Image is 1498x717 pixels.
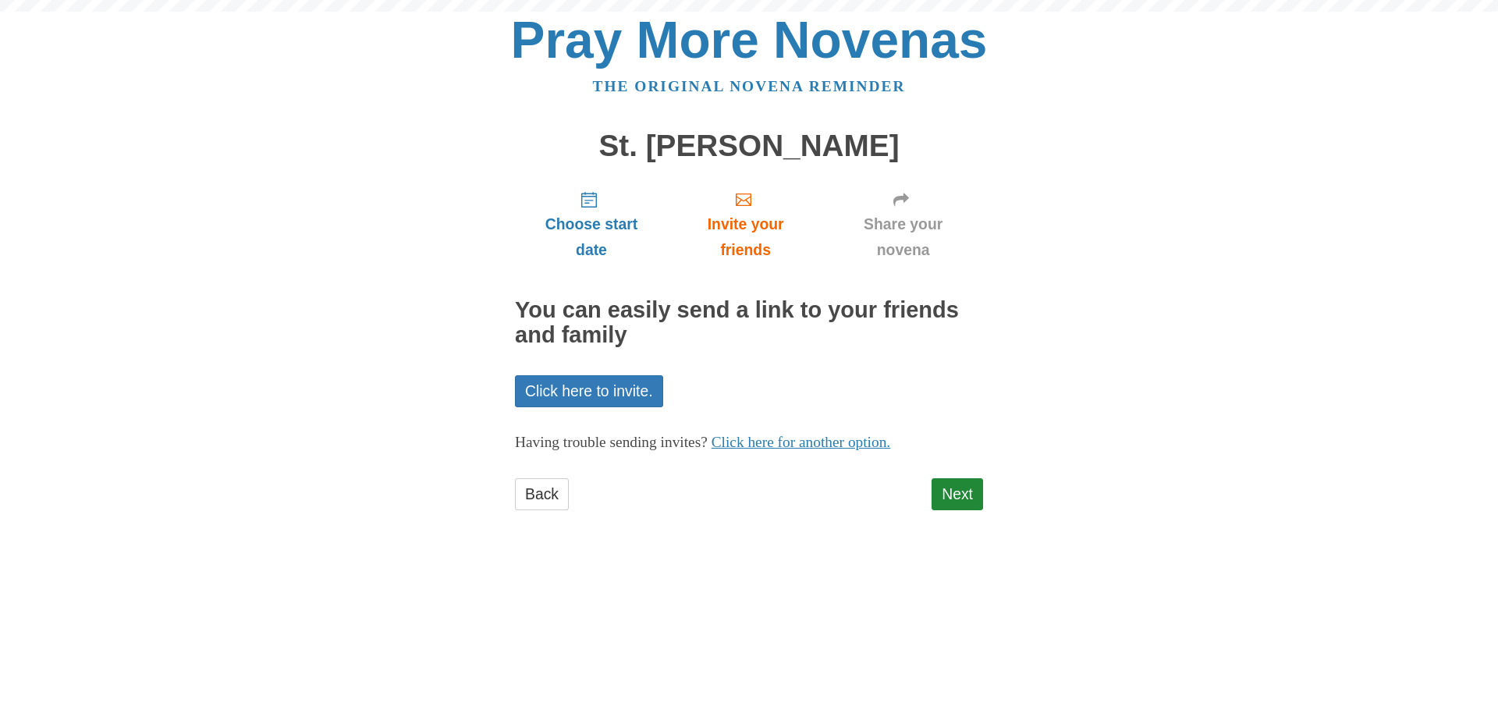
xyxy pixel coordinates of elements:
[511,11,988,69] a: Pray More Novenas
[515,375,663,407] a: Click here to invite.
[823,178,983,271] a: Share your novena
[593,78,906,94] a: The original novena reminder
[515,478,569,510] a: Back
[839,211,967,263] span: Share your novena
[712,434,891,450] a: Click here for another option.
[515,130,983,163] h1: St. [PERSON_NAME]
[515,434,708,450] span: Having trouble sending invites?
[668,178,823,271] a: Invite your friends
[515,178,668,271] a: Choose start date
[683,211,808,263] span: Invite your friends
[515,298,983,348] h2: You can easily send a link to your friends and family
[531,211,652,263] span: Choose start date
[932,478,983,510] a: Next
